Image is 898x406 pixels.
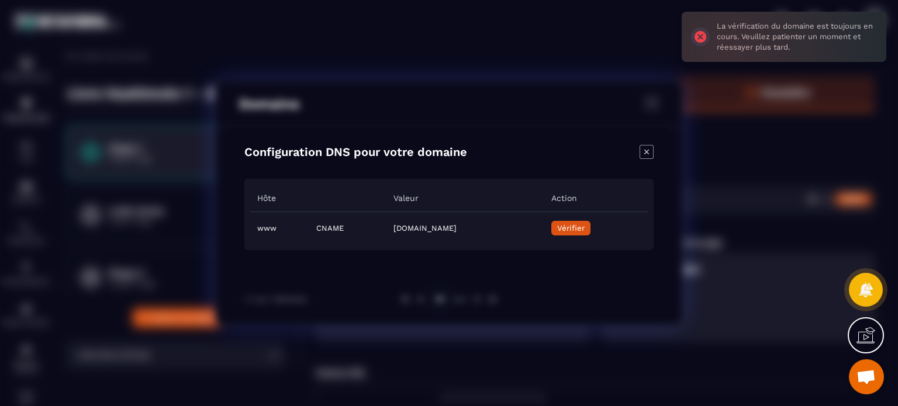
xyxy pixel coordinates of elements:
th: Valeur [386,185,544,212]
td: www [250,211,309,244]
th: Hôte [250,185,309,212]
button: Vérifier [551,221,590,235]
td: CNAME [309,211,386,244]
a: Ouvrir le chat [849,359,884,394]
th: Action [544,185,648,212]
h4: Configuration DNS pour votre domaine [244,145,467,161]
td: [DOMAIN_NAME] [386,211,544,244]
div: Close modal [640,145,654,161]
span: Vérifier [557,224,585,233]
